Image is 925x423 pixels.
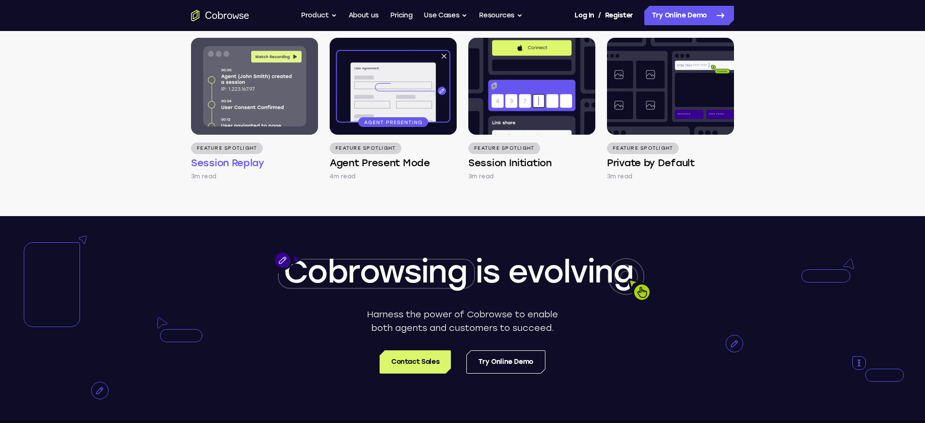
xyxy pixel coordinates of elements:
h4: Session Initiation [468,156,552,170]
a: Go to the home page [191,10,249,21]
button: Use Cases [424,6,467,25]
a: Feature Spotlight Session Replay 3m read [191,38,318,181]
a: About us [349,6,379,25]
p: Feature Spotlight [607,142,679,154]
a: Try Online Demo [644,6,734,25]
a: Try Online Demo [466,350,545,374]
a: Log In [574,6,594,25]
button: Resources [479,6,523,25]
p: Harness the power of Cobrowse to enable both agents and customers to succeed. [364,308,562,335]
img: Agent Present Mode [330,38,457,135]
a: Pricing [390,6,413,25]
a: Feature Spotlight Agent Present Mode 4m read [330,38,457,181]
p: 3m read [607,172,632,181]
p: 3m read [191,172,216,181]
a: Feature Spotlight Private by Default 3m read [607,38,734,181]
p: Feature Spotlight [191,142,263,154]
button: Product [301,6,337,25]
p: Feature Spotlight [330,142,401,154]
img: Session Replay [191,38,318,135]
img: Session Initiation [468,38,595,135]
a: Register [605,6,633,25]
a: Contact Sales [380,350,451,374]
h4: Agent Present Mode [330,156,430,170]
img: Private by Default [607,38,734,135]
a: Feature Spotlight Session Initiation 3m read [468,38,595,181]
h4: Private by Default [607,156,695,170]
span: Cobrowsing [284,253,467,290]
p: Feature Spotlight [468,142,540,154]
p: 3m read [468,172,494,181]
span: / [598,10,601,21]
p: 4m read [330,172,355,181]
h4: Session Replay [191,156,264,170]
span: evolving [508,253,633,290]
